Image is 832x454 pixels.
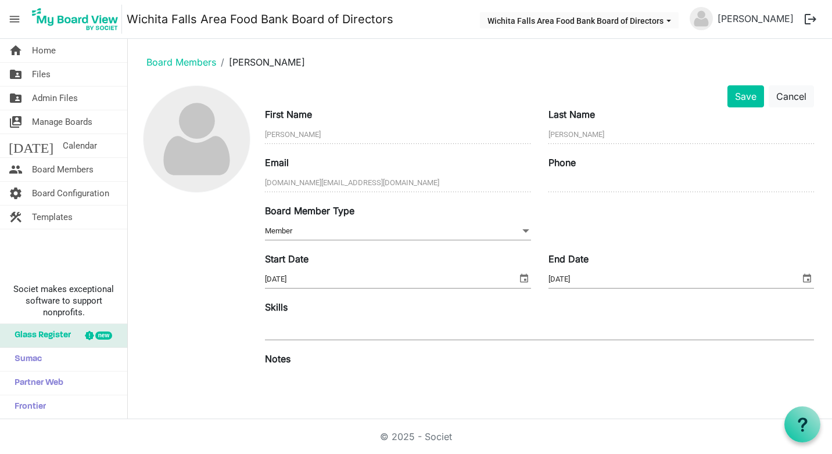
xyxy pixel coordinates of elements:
span: Societ makes exceptional software to support nonprofits. [5,283,122,318]
li: [PERSON_NAME] [216,55,305,69]
span: switch_account [9,110,23,134]
label: Phone [548,156,576,170]
span: folder_shared [9,63,23,86]
button: Wichita Falls Area Food Bank Board of Directors dropdownbutton [480,12,679,28]
a: My Board View Logo [28,5,127,34]
span: [DATE] [9,134,53,157]
button: logout [798,7,823,31]
span: select [800,271,814,286]
img: My Board View Logo [28,5,122,34]
span: Calendar [63,134,97,157]
label: Last Name [548,107,595,121]
span: people [9,158,23,181]
label: Skills [265,300,288,314]
label: Notes [265,352,291,366]
span: settings [9,182,23,205]
span: Board Configuration [32,182,109,205]
label: First Name [265,107,312,121]
span: Frontier [9,395,46,419]
span: Admin Files [32,87,78,110]
span: folder_shared [9,87,23,110]
img: no-profile-picture.svg [144,86,250,192]
span: Templates [32,206,73,229]
img: no-profile-picture.svg [690,7,713,30]
a: Wichita Falls Area Food Bank Board of Directors [127,8,393,31]
span: Home [32,39,56,62]
label: Board Member Type [265,204,354,218]
label: Start Date [265,252,309,266]
span: Manage Boards [32,110,92,134]
label: Email [265,156,289,170]
button: Cancel [769,85,814,107]
span: menu [3,8,26,30]
label: End Date [548,252,589,266]
span: Glass Register [9,324,71,347]
span: Files [32,63,51,86]
span: construction [9,206,23,229]
span: Partner Web [9,372,63,395]
span: Board Members [32,158,94,181]
a: Board Members [146,56,216,68]
a: © 2025 - Societ [380,431,452,442]
a: [PERSON_NAME] [713,7,798,30]
button: Save [727,85,764,107]
span: select [517,271,531,286]
div: new [95,332,112,340]
span: home [9,39,23,62]
span: Sumac [9,348,42,371]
